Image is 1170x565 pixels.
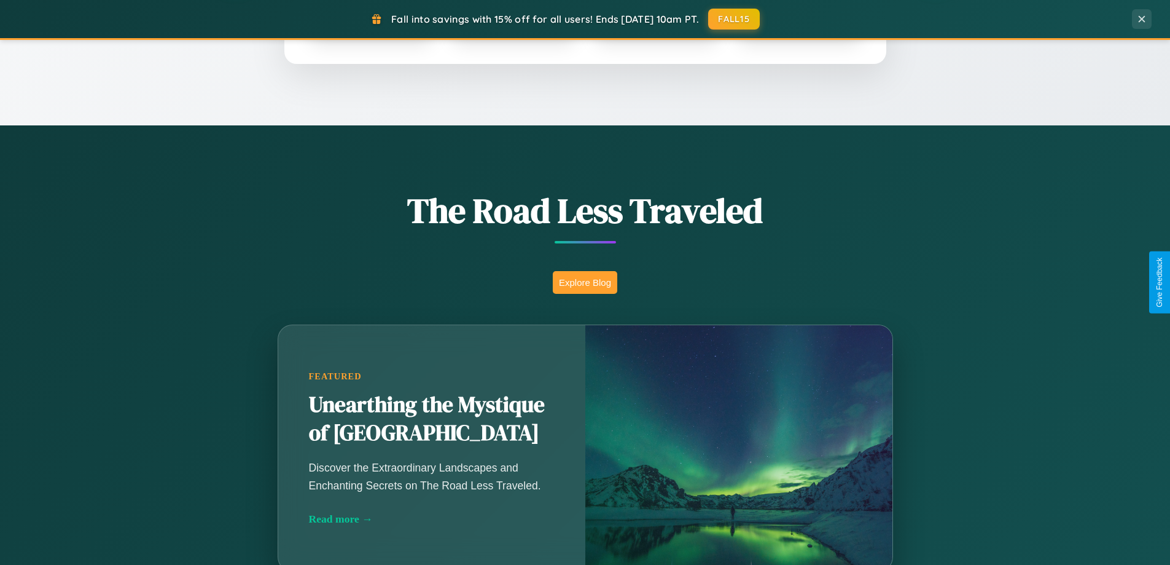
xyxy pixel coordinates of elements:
div: Give Feedback [1155,258,1164,307]
h1: The Road Less Traveled [217,187,954,234]
div: Read more → [309,513,555,526]
div: Featured [309,371,555,382]
p: Discover the Extraordinary Landscapes and Enchanting Secrets on The Road Less Traveled. [309,459,555,494]
h2: Unearthing the Mystique of [GEOGRAPHIC_DATA] [309,391,555,448]
button: Explore Blog [553,271,617,294]
span: Fall into savings with 15% off for all users! Ends [DATE] 10am PT. [391,13,699,25]
button: FALL15 [708,9,760,30]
